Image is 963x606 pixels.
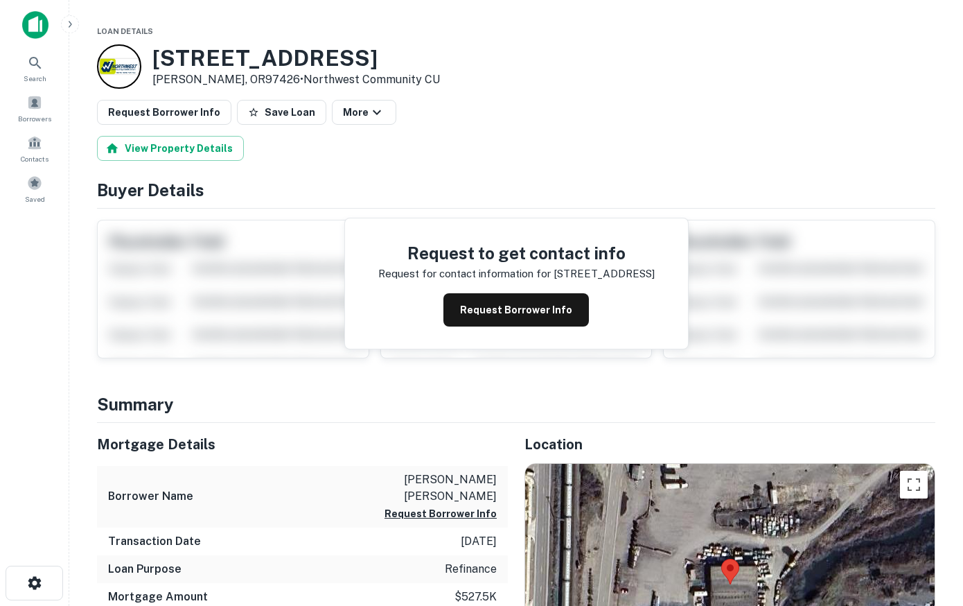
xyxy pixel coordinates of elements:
span: Saved [25,193,45,205]
h5: Mortgage Details [97,434,508,455]
p: [PERSON_NAME], OR97426 • [152,71,440,88]
iframe: Chat Widget [894,495,963,562]
h3: [STREET_ADDRESS] [152,45,440,71]
p: [STREET_ADDRESS] [554,266,655,282]
h4: Buyer Details [97,178,935,202]
a: Borrowers [4,89,65,127]
span: Borrowers [18,113,51,124]
button: View Property Details [97,136,244,161]
p: [PERSON_NAME] [PERSON_NAME] [372,471,497,505]
button: More [332,100,396,125]
h6: Transaction Date [108,533,201,550]
button: Toggle fullscreen view [900,471,928,499]
a: Northwest Community CU [303,73,440,86]
a: Search [4,49,65,87]
p: [DATE] [461,533,497,550]
button: Save Loan [237,100,326,125]
p: $527.5k [454,589,497,605]
a: Saved [4,170,65,207]
p: Request for contact information for [378,266,551,282]
h5: Location [524,434,935,455]
h4: Summary [97,392,935,417]
span: Search [24,73,46,84]
h6: Mortgage Amount [108,589,208,605]
span: Contacts [21,153,48,164]
h4: Request to get contact info [378,241,655,266]
span: Loan Details [97,27,153,35]
button: Request Borrower Info [97,100,231,125]
img: capitalize-icon.png [22,11,48,39]
h6: Borrower Name [108,488,193,505]
a: Contacts [4,130,65,167]
button: Request Borrower Info [443,293,589,327]
button: Request Borrower Info [385,505,497,522]
p: refinance [445,561,497,578]
h6: Loan Purpose [108,561,182,578]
